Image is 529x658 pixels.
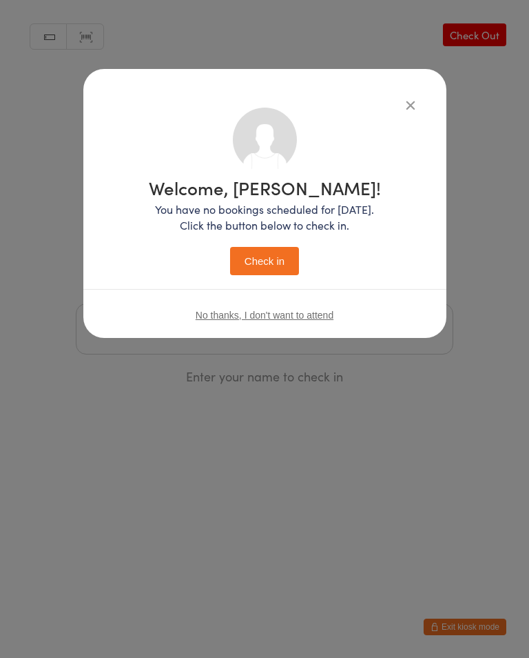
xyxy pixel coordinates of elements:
button: No thanks, I don't want to attend [196,310,333,321]
p: You have no bookings scheduled for [DATE]. Click the button below to check in. [149,201,381,233]
h1: Welcome, [PERSON_NAME]! [149,179,381,197]
img: no_photo.png [233,108,297,172]
button: Check in [230,247,299,275]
